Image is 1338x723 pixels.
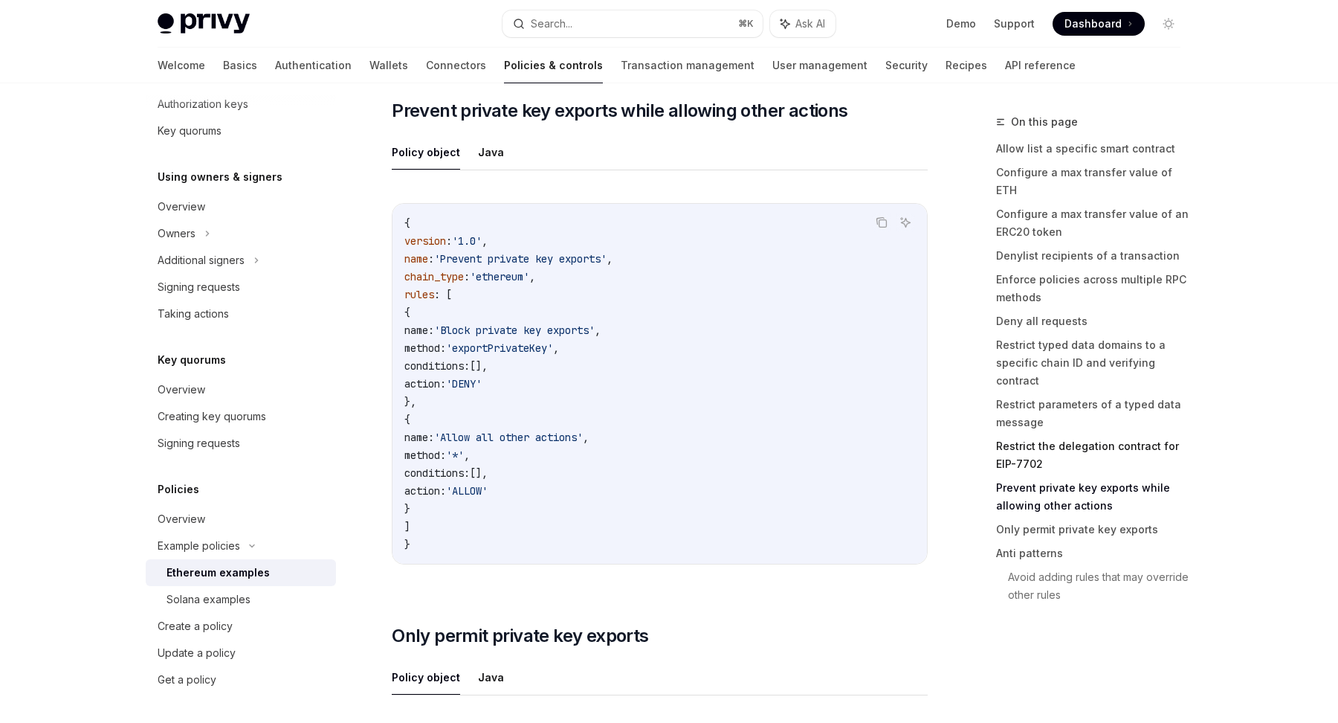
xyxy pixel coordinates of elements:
[158,13,250,34] img: light logo
[158,617,233,635] div: Create a policy
[404,234,446,248] span: version
[996,393,1192,434] a: Restrict parameters of a typed data message
[434,288,452,301] span: : [
[621,48,754,83] a: Transaction management
[146,506,336,533] a: Overview
[1011,113,1078,131] span: On this page
[146,301,336,327] a: Taking actions
[1008,565,1192,607] a: Avoid adding rules that may override other rules
[158,251,245,269] div: Additional signers
[275,48,352,83] a: Authentication
[404,216,410,230] span: {
[158,48,205,83] a: Welcome
[158,481,199,498] h5: Policies
[158,198,205,216] div: Overview
[1157,12,1180,36] button: Toggle dark mode
[404,502,410,515] span: }
[529,270,535,283] span: ,
[167,564,270,582] div: Ethereum examples
[404,359,470,373] span: conditions:
[996,476,1192,518] a: Prevent private key exports while allowing other actions
[158,434,240,452] div: Signing requests
[595,324,601,337] span: ,
[223,48,257,83] a: Basics
[994,16,1035,31] a: Support
[482,234,488,248] span: ,
[158,278,240,296] div: Signing requests
[158,510,205,528] div: Overview
[583,431,589,444] span: ,
[996,161,1192,202] a: Configure a max transfer value of ETH
[885,48,928,83] a: Security
[158,168,282,186] h5: Using owners & signers
[996,268,1192,309] a: Enforce policies across multiple RPC methods
[996,137,1192,161] a: Allow list a specific smart contract
[446,341,553,355] span: 'exportPrivateKey'
[795,16,825,31] span: Ask AI
[946,16,976,31] a: Demo
[996,244,1192,268] a: Denylist recipients of a transaction
[404,377,446,391] span: action:
[470,466,488,480] span: [],
[404,306,410,319] span: {
[738,18,754,30] span: ⌘ K
[146,666,336,693] a: Get a policy
[146,118,336,144] a: Key quorums
[464,270,470,283] span: :
[1064,16,1122,31] span: Dashboard
[146,640,336,666] a: Update a policy
[446,484,488,498] span: 'ALLOW'
[404,431,434,444] span: name:
[158,351,226,369] h5: Key quorums
[404,484,446,498] span: action:
[896,213,915,232] button: Ask AI
[158,671,216,689] div: Get a policy
[146,274,336,301] a: Signing requests
[996,542,1192,565] a: Anti patterns
[404,449,446,462] span: method:
[158,644,236,662] div: Update a policy
[470,359,488,373] span: [],
[146,559,336,586] a: Ethereum examples
[996,309,1192,333] a: Deny all requests
[369,48,408,83] a: Wallets
[478,660,504,695] button: Java
[434,324,595,337] span: 'Block private key exports'
[146,613,336,640] a: Create a policy
[146,586,336,613] a: Solana examples
[452,234,482,248] span: '1.0'
[392,624,648,648] span: Only permit private key exports
[158,537,240,555] div: Example policies
[946,48,987,83] a: Recipes
[553,341,559,355] span: ,
[404,252,428,266] span: name
[470,270,529,283] span: 'ethereum'
[146,193,336,220] a: Overview
[158,122,222,140] div: Key quorums
[434,431,583,444] span: 'Allow all other actions'
[464,449,470,462] span: ,
[504,48,603,83] a: Policies & controls
[446,234,452,248] span: :
[434,252,607,266] span: 'Prevent private key exports'
[404,288,434,301] span: rules
[996,518,1192,542] a: Only permit private key exports
[158,381,205,399] div: Overview
[428,252,434,266] span: :
[404,413,410,426] span: {
[404,520,410,533] span: ]
[392,660,460,695] button: Policy object
[146,403,336,430] a: Creating key quorums
[167,591,251,608] div: Solana examples
[404,466,470,480] span: conditions:
[772,48,867,83] a: User management
[872,213,891,232] button: Copy the contents from the code block
[392,135,460,170] button: Policy object
[996,202,1192,244] a: Configure a max transfer value of an ERC20 token
[404,538,410,551] span: }
[404,270,464,283] span: chain_type
[446,377,482,391] span: 'DENY'
[158,408,266,425] div: Creating key quorums
[478,135,504,170] button: Java
[404,395,416,408] span: },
